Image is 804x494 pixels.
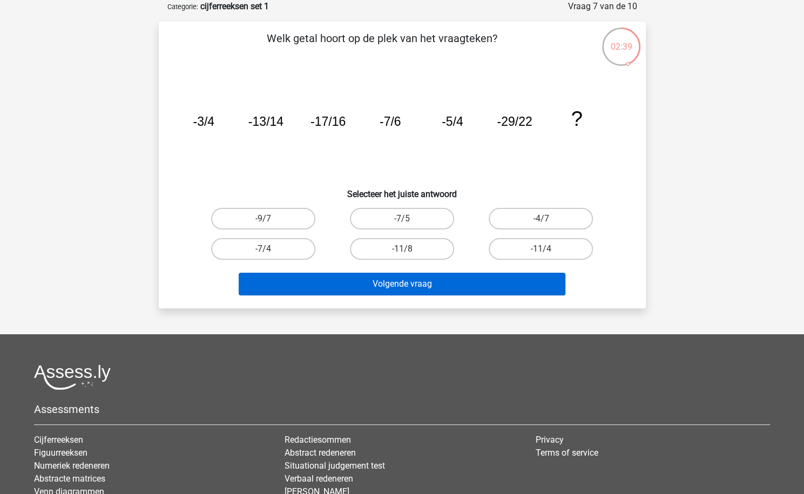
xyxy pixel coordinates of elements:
a: Abstracte matrices [34,473,105,484]
label: -11/4 [489,238,593,260]
tspan: -7/6 [379,114,401,128]
a: Redactiesommen [285,435,351,445]
a: Verbaal redeneren [285,473,353,484]
tspan: -5/4 [441,114,463,128]
label: -9/7 [211,208,315,229]
tspan: -13/14 [248,114,283,128]
p: Welk getal hoort op de plek van het vraagteken? [176,30,588,63]
h5: Assessments [34,403,770,416]
a: Situational judgement test [285,461,385,471]
strong: cijferreeksen set 1 [200,1,269,11]
button: Volgende vraag [239,273,565,295]
a: Figuurreeksen [34,448,87,458]
tspan: -17/16 [310,114,345,128]
img: Assessly logo [34,364,111,390]
label: -7/5 [350,208,454,229]
a: Numeriek redeneren [34,461,110,471]
h6: Selecteer het juiste antwoord [176,180,629,199]
small: Categorie: [167,3,198,11]
tspan: ? [571,107,582,130]
a: Privacy [536,435,564,445]
a: Cijferreeksen [34,435,83,445]
label: -7/4 [211,238,315,260]
tspan: -29/22 [497,114,532,128]
a: Terms of service [536,448,598,458]
div: 02:39 [601,26,641,53]
label: -4/7 [489,208,593,229]
a: Abstract redeneren [285,448,356,458]
label: -11/8 [350,238,454,260]
tspan: -3/4 [193,114,214,128]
